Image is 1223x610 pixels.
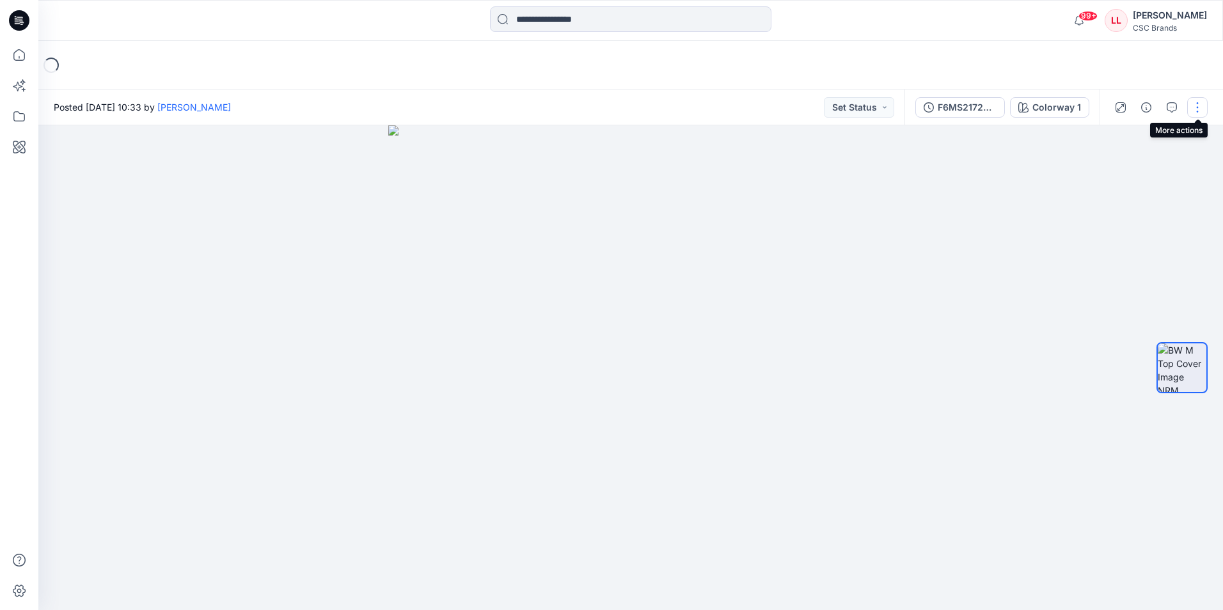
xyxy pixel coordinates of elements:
div: LL [1105,9,1128,32]
div: F6MS217298_F26_PAREG_VP2 [938,100,997,114]
div: [PERSON_NAME] [1133,8,1207,23]
div: CSC Brands [1133,23,1207,33]
span: Posted [DATE] 10:33 by [54,100,231,114]
a: [PERSON_NAME] [157,102,231,113]
img: BW M Top Cover Image NRM [1158,343,1206,392]
span: 99+ [1078,11,1098,21]
img: eyJhbGciOiJIUzI1NiIsImtpZCI6IjAiLCJzbHQiOiJzZXMiLCJ0eXAiOiJKV1QifQ.eyJkYXRhIjp7InR5cGUiOiJzdG9yYW... [388,125,873,610]
div: Colorway 1 [1032,100,1081,114]
button: F6MS217298_F26_PAREG_VP2 [915,97,1005,118]
button: Details [1136,97,1156,118]
button: Colorway 1 [1010,97,1089,118]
